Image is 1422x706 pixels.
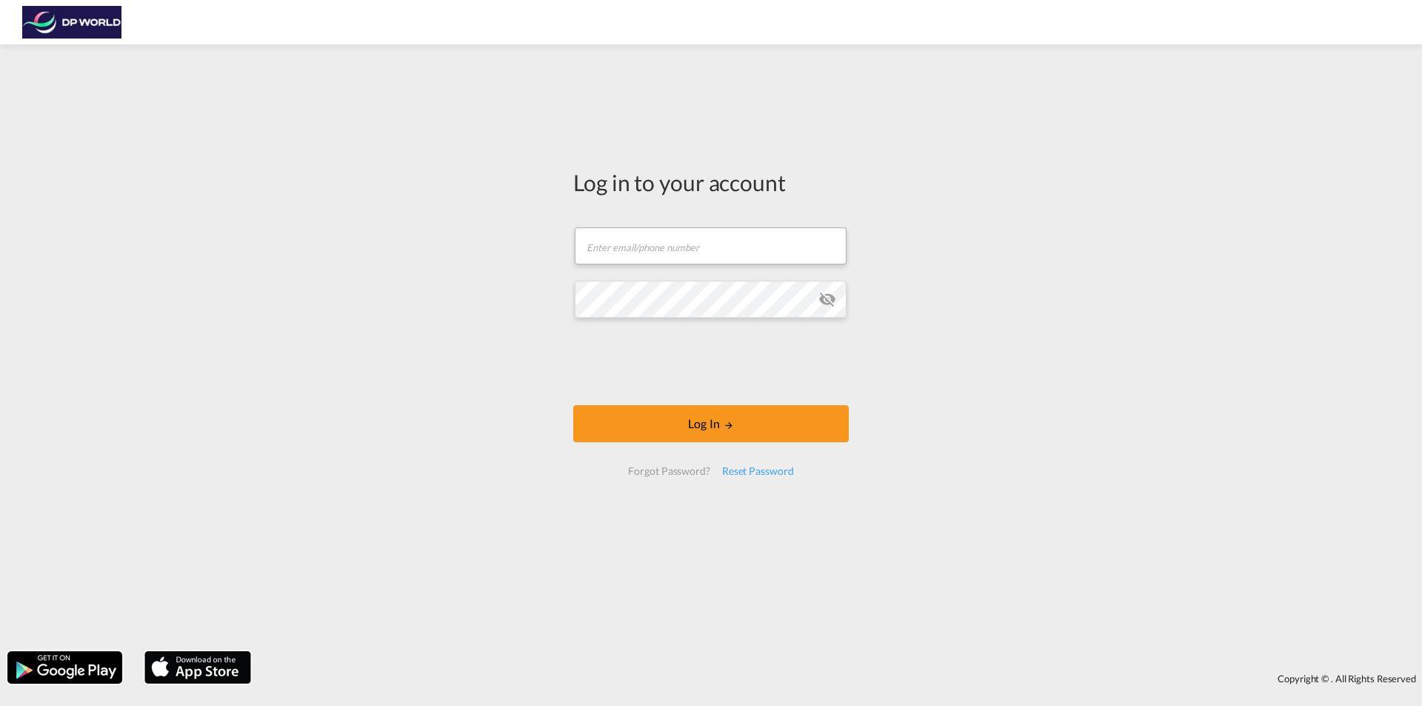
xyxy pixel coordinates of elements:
[6,650,124,685] img: google.png
[598,333,824,390] iframe: reCAPTCHA
[818,290,836,308] md-icon: icon-eye-off
[575,227,847,264] input: Enter email/phone number
[258,666,1422,691] div: Copyright © . All Rights Reserved
[716,458,800,484] div: Reset Password
[22,6,122,39] img: c08ca190194411f088ed0f3ba295208c.png
[143,650,253,685] img: apple.png
[622,458,715,484] div: Forgot Password?
[573,167,849,198] div: Log in to your account
[573,405,849,442] button: LOGIN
